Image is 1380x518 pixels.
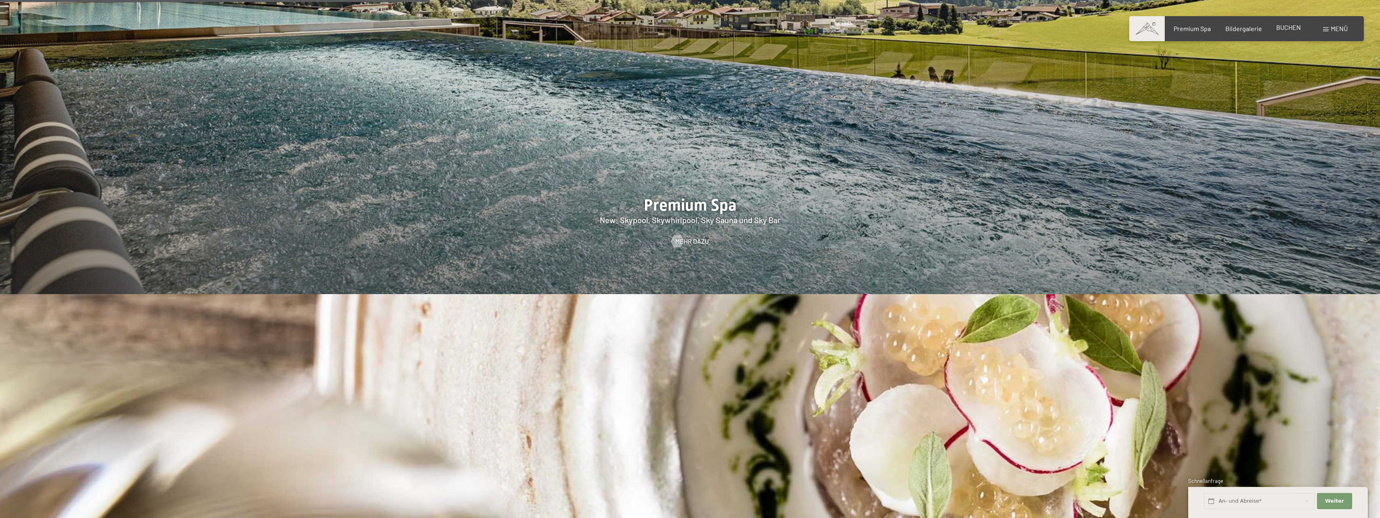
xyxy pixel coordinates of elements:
[1174,25,1211,32] a: Premium Spa
[1276,23,1301,31] a: BUCHEN
[671,237,709,246] a: Mehr dazu
[1331,25,1348,32] span: Menü
[1317,493,1352,510] button: Weiter
[1325,497,1344,505] span: Weiter
[1188,478,1223,484] span: Schnellanfrage
[1225,25,1262,32] a: Bildergalerie
[675,237,709,246] span: Mehr dazu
